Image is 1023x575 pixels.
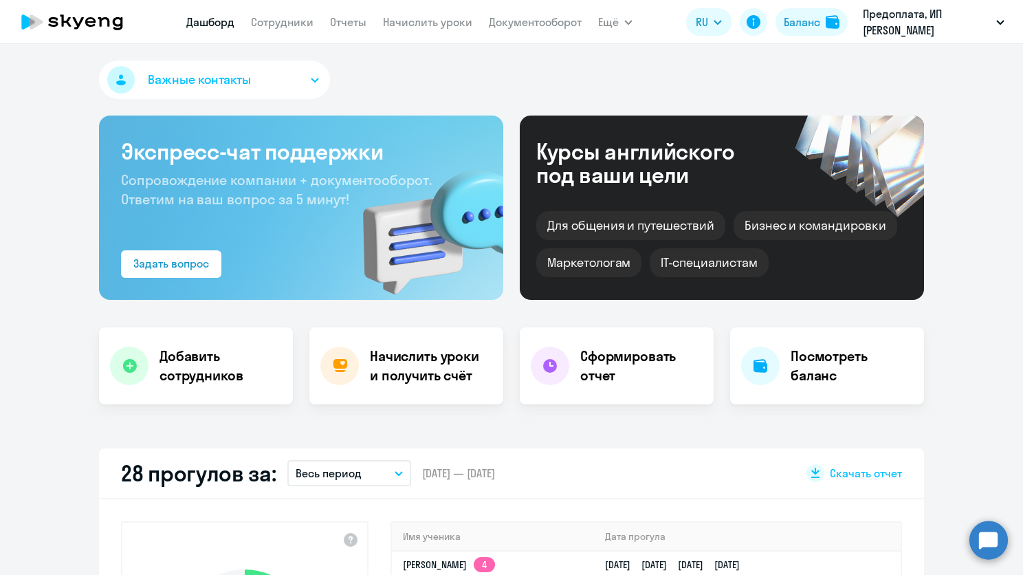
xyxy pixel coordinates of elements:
[422,466,495,481] span: [DATE] — [DATE]
[863,6,991,39] p: Предоплата, ИП [PERSON_NAME]
[148,71,251,89] span: Важные контакты
[343,145,503,300] img: bg-img
[121,171,432,208] span: Сопровождение компании + документооборот. Ответим на ваш вопрос за 5 минут!
[489,15,582,29] a: Документооборот
[594,523,901,551] th: Дата прогула
[856,6,1011,39] button: Предоплата, ИП [PERSON_NAME]
[99,61,330,99] button: Важные контакты
[784,14,820,30] div: Баланс
[121,459,276,487] h2: 28 прогулов за:
[686,8,731,36] button: RU
[159,347,282,385] h4: Добавить сотрудников
[826,15,839,29] img: balance
[296,465,362,481] p: Весь период
[370,347,489,385] h4: Начислить уроки и получить счёт
[605,558,751,571] a: [DATE][DATE][DATE][DATE]
[133,255,209,272] div: Задать вопрос
[403,558,495,571] a: [PERSON_NAME]4
[251,15,313,29] a: Сотрудники
[536,140,771,186] div: Курсы английского под ваши цели
[696,14,708,30] span: RU
[186,15,234,29] a: Дашборд
[383,15,472,29] a: Начислить уроки
[650,248,768,277] div: IT-специалистам
[121,250,221,278] button: Задать вопрос
[598,14,619,30] span: Ещё
[474,557,495,572] app-skyeng-badge: 4
[598,8,632,36] button: Ещё
[775,8,848,36] button: Балансbalance
[536,211,725,240] div: Для общения и путешествий
[536,248,641,277] div: Маркетологам
[121,138,481,165] h3: Экспресс-чат поддержки
[392,523,594,551] th: Имя ученика
[287,460,411,486] button: Весь период
[734,211,897,240] div: Бизнес и командировки
[330,15,366,29] a: Отчеты
[830,466,902,481] span: Скачать отчет
[580,347,703,385] h4: Сформировать отчет
[791,347,913,385] h4: Посмотреть баланс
